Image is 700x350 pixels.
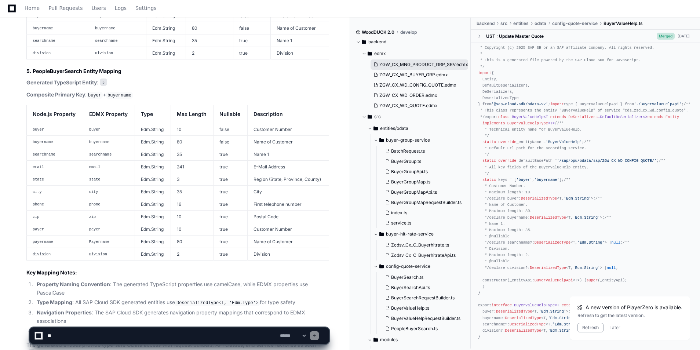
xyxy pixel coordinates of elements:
[146,22,186,34] td: Edm.String
[391,285,430,291] span: BuyerSearchApi.ts
[171,211,214,223] td: 10
[546,115,548,119] span: T
[33,202,44,207] code: phone
[391,295,455,301] span: BuyerSearchRequestBuilder.ts
[478,196,602,219] span: /** * Name of Customer. * Maximum length: 80. */
[186,34,233,47] td: 35
[135,136,171,148] td: Edm.String
[26,91,85,98] strong: Composite Primary Key
[135,198,171,211] td: Edm.String
[89,215,96,219] code: zip
[530,215,566,220] span: DeserializedType
[609,325,620,331] button: Later
[634,102,681,106] span: './BuyerValueHelpApi'
[391,305,429,311] span: BuyerValueHelp.ts
[577,313,682,318] div: Refresh to get the latest version.
[391,189,437,195] span: BuyerGroupMapApi.ts
[535,240,571,245] span: DeserializedType
[382,167,469,177] button: BuyerGroupApi.ts
[362,48,471,59] button: edmx
[135,223,171,236] td: Edm.String
[247,211,329,223] td: Postal Code
[478,240,630,270] span: /** * Division. * Maximum length: 2. * @nullable */
[247,248,329,260] td: Division
[391,274,423,280] span: BuyerSearch.ts
[391,242,449,248] span: Zcdsv_Cx_C_Buyerhitrate.ts
[611,240,620,245] span: null
[371,90,468,101] button: ZGW_CX_WD_ORDER.edmx
[171,123,214,136] td: 10
[557,303,559,307] span: T
[33,177,44,182] code: state
[546,140,582,144] span: 'BuyerValueHelp'
[586,304,682,311] span: A new version of PlayerZero is available.
[516,178,532,182] span: 'buyer'
[371,101,468,111] button: ZGW_CX_WD_QUOTE.edmx
[477,21,495,26] span: backend
[271,22,329,34] td: Name of Customer
[214,198,247,211] td: true
[247,223,329,236] td: Customer Number
[214,136,247,148] td: false
[478,121,582,138] span: /** * Technical entity name for BuyerValueHelp. */
[247,173,329,186] td: Region (State, Province, County)
[535,178,559,182] span: 'buyername'
[478,115,679,125] span: < = > < >
[482,178,496,182] span: static
[362,29,394,35] span: WoodDUCK 2.0
[214,105,247,123] th: Nullable
[573,266,600,270] span: 'Edm.String'
[33,39,55,43] code: searchname
[550,102,564,106] span: import
[135,6,156,10] span: Settings
[233,22,271,34] td: false
[379,262,384,271] svg: Directory
[171,198,214,211] td: 16
[33,152,55,157] code: searchname
[27,105,83,123] th: Node.js Property
[89,227,101,231] code: payer
[382,218,469,228] button: service.ts
[214,161,247,173] td: true
[89,190,98,194] code: city
[382,250,469,260] button: Zcdsv_Cx_C_BuyerhitrateApi.ts
[382,272,469,282] button: BuyerSearch.ts
[34,309,329,325] li: : The SAP Cloud SDK generates navigation property mappings that correspond to EDMX associations
[247,136,329,148] td: Name of Customer
[482,140,496,144] span: static
[512,115,543,119] span: BuyerValueHelp
[106,92,133,99] code: buyername
[373,228,473,240] button: buyer-hit-rate-service
[373,260,473,272] button: config-quote-service
[391,220,411,226] span: service.ts
[89,252,107,256] code: Division
[95,51,113,55] code: Division
[271,34,329,47] td: Name 1
[379,230,384,238] svg: Directory
[514,303,555,307] span: BuyerValueHelpType
[380,125,408,131] span: entities/odata
[391,158,421,164] span: BuyerGroup.ts
[247,161,329,173] td: E-Mail Address
[33,227,44,231] code: payer
[586,278,598,282] span: super
[391,179,430,185] span: BuyerGroupMap.ts
[386,137,430,143] span: buyer-group-service
[34,298,329,307] li: : All SAP Cloud SDK generated entities use for type safety
[171,248,214,260] td: 2
[379,92,437,98] span: ZGW_CX_WD_ORDER.edmx
[214,123,247,136] td: false
[186,47,233,59] td: 2
[214,248,247,260] td: true
[382,156,469,167] button: BuyerGroup.ts
[573,215,600,220] span: 'Edm.String'
[478,71,492,75] span: import
[171,223,214,236] td: 10
[373,134,473,146] button: buyer-group-service
[379,103,438,109] span: ZGW_CX_WD_QUOTE.edmx
[607,266,616,270] span: null
[368,123,473,134] button: entities/odata
[100,79,107,86] span: 5
[25,6,40,10] span: Home
[371,80,468,90] button: ZGW_CX_WD_CONFIG_QUOTE.edmx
